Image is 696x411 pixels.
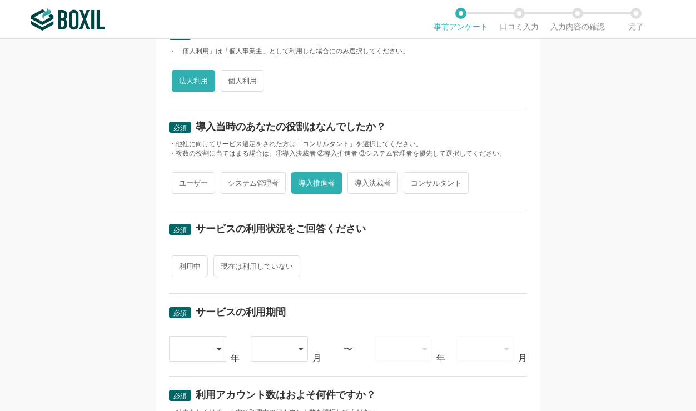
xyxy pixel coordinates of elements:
[196,29,326,39] div: 利用時の形態は何でしたか？
[173,392,187,400] span: 必須
[344,345,352,354] div: 〜
[221,172,286,194] span: システム管理者
[490,8,548,31] li: 口コミ入力
[196,390,376,400] div: 利用アカウント数はおよそ何件ですか？
[172,172,215,194] span: ユーザー
[196,224,366,234] div: サービスの利用状況をご回答ください
[404,172,469,194] span: コンサルタント
[518,354,527,363] div: 月
[169,47,527,56] div: ・「個人利用」は「個人事業主」として利用した場合にのみ選択してください。
[169,139,527,149] div: ・他社に向けてサービス選定をされた方は「コンサルタント」を選択してください。
[172,255,208,277] span: 利用中
[169,149,527,158] div: ・複数の役割に当てはまる場合は、①導入決裁者 ②導入推進者 ③システム管理者を優先して選択してください。
[31,8,105,31] img: ボクシルSaaS_ロゴ
[548,8,606,31] li: 入力内容の確認
[606,8,665,31] li: 完了
[173,124,187,132] span: 必須
[173,309,187,317] span: 必須
[196,122,386,132] div: 導入当時のあなたの役割はなんでしたか？
[291,172,342,194] span: 導入推進者
[213,255,300,277] span: 現在は利用していない
[196,307,286,317] div: サービスの利用期間
[172,70,215,92] span: 法人利用
[221,70,264,92] span: 個人利用
[312,354,321,363] div: 月
[431,8,490,31] li: 事前アンケート
[436,354,445,363] div: 年
[173,226,187,234] span: 必須
[231,354,240,363] div: 年
[347,172,398,194] span: 導入決裁者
